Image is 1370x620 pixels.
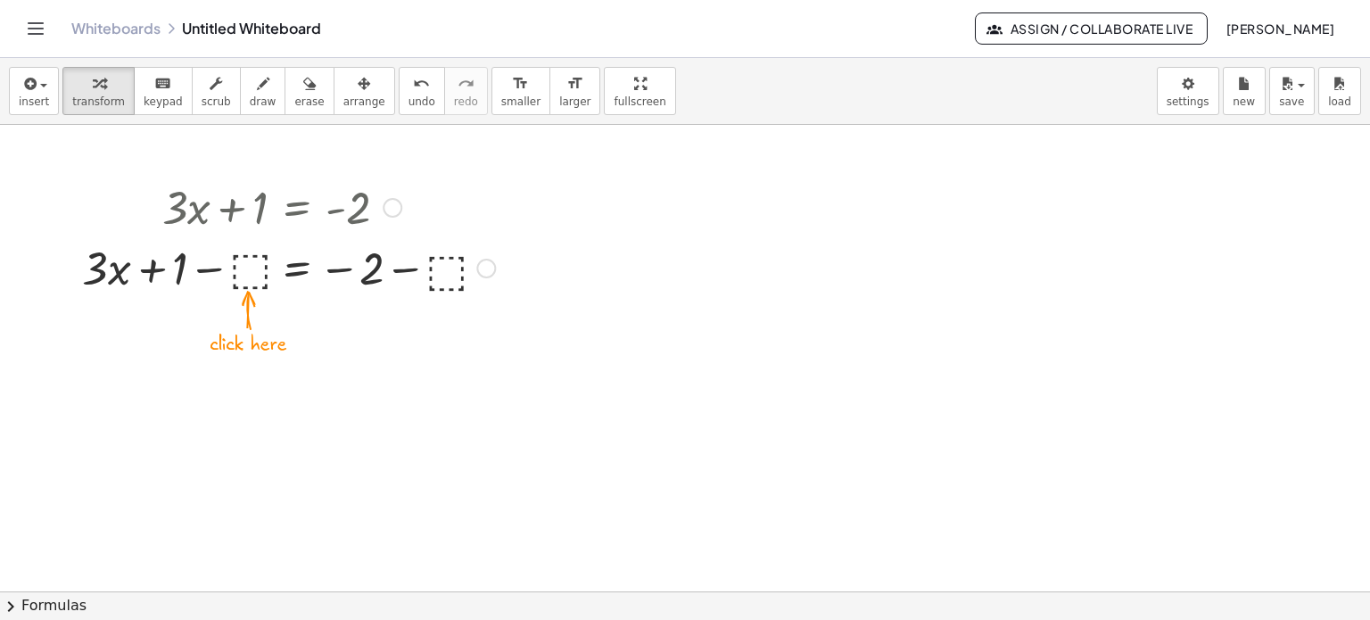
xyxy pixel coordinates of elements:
i: keyboard [154,73,171,95]
button: redoredo [444,67,488,115]
button: scrub [192,67,241,115]
i: undo [413,73,430,95]
button: erase [285,67,334,115]
button: format_sizesmaller [491,67,550,115]
span: new [1233,95,1255,108]
i: format_size [566,73,583,95]
span: smaller [501,95,541,108]
button: insert [9,67,59,115]
span: larger [559,95,590,108]
span: Assign / Collaborate Live [990,21,1193,37]
span: undo [409,95,435,108]
a: Whiteboards [71,20,161,37]
span: draw [250,95,276,108]
span: [PERSON_NAME] [1226,21,1334,37]
button: arrange [334,67,395,115]
span: save [1279,95,1304,108]
button: [PERSON_NAME] [1211,12,1349,45]
i: format_size [512,73,529,95]
span: redo [454,95,478,108]
span: erase [294,95,324,108]
button: undoundo [399,67,445,115]
span: load [1328,95,1351,108]
button: format_sizelarger [549,67,600,115]
span: fullscreen [614,95,665,108]
button: transform [62,67,135,115]
button: fullscreen [604,67,675,115]
span: insert [19,95,49,108]
span: settings [1167,95,1209,108]
button: Toggle navigation [21,14,50,43]
span: keypad [144,95,183,108]
button: keyboardkeypad [134,67,193,115]
span: transform [72,95,125,108]
span: scrub [202,95,231,108]
button: load [1318,67,1361,115]
i: redo [458,73,475,95]
button: Assign / Collaborate Live [975,12,1208,45]
button: new [1223,67,1266,115]
button: save [1269,67,1315,115]
button: settings [1157,67,1219,115]
span: arrange [343,95,385,108]
button: draw [240,67,286,115]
